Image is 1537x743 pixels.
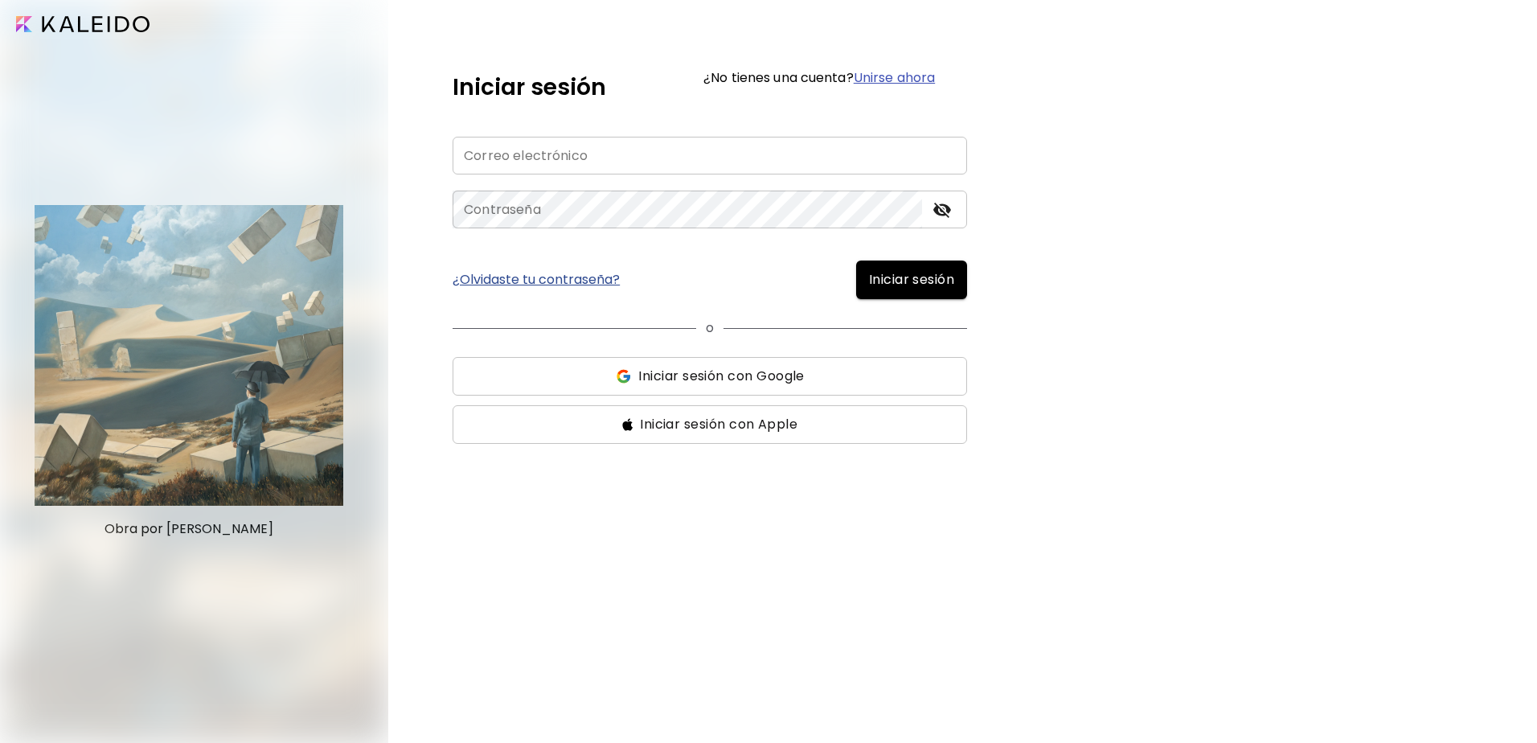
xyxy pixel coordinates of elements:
[854,68,935,87] a: Unirse ahora
[453,71,606,105] h5: Iniciar sesión
[453,405,967,444] button: ssIniciar sesión con Apple
[640,415,797,434] span: Iniciar sesión con Apple
[869,270,954,289] span: Iniciar sesión
[615,368,632,384] img: ss
[453,273,620,286] a: ¿Olvidaste tu contraseña?
[928,196,956,224] button: toggle password visibility
[703,72,935,84] h6: ¿No tienes una cuenta?
[856,261,967,299] button: Iniciar sesión
[622,418,633,431] img: ss
[638,367,804,386] span: Iniciar sesión con Google
[706,318,714,338] p: o
[453,357,967,396] button: ssIniciar sesión con Google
